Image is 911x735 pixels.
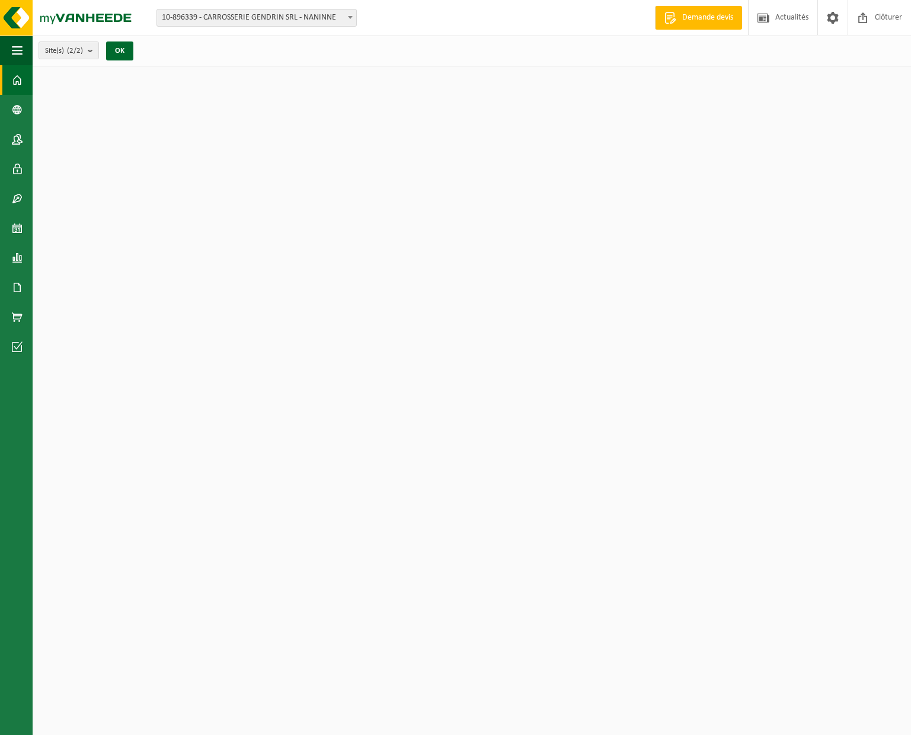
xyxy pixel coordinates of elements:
button: Site(s)(2/2) [39,41,99,59]
span: 10-896339 - CARROSSERIE GENDRIN SRL - NANINNE [157,9,356,26]
span: Demande devis [679,12,736,24]
count: (2/2) [67,47,83,55]
span: 10-896339 - CARROSSERIE GENDRIN SRL - NANINNE [156,9,357,27]
span: Site(s) [45,42,83,60]
a: Demande devis [655,6,742,30]
button: OK [106,41,133,60]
